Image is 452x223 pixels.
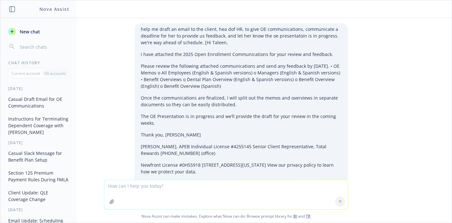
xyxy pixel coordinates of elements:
[6,114,72,137] button: Instructions for Terminating Dependent Coverage with [PERSON_NAME]
[141,162,342,175] p: Newfront License #0H55918 [STREET_ADDRESS][US_STATE] View our privacy policy to learn how we prot...
[45,71,66,76] p: All accounts
[1,86,77,91] div: [DATE]
[141,26,342,46] p: help me draft an email to the client, hea dof HR, to give OE communications, communicate a deadli...
[39,6,69,12] h1: Nova Assist
[141,131,342,138] p: Thank you, [PERSON_NAME]
[1,207,77,213] div: [DATE]
[6,187,72,205] button: Client Update: QLE Coverage Change
[306,213,311,219] a: TR
[18,42,69,51] input: Search chats
[3,210,449,223] span: Nova Assist can make mistakes. Explore what Nova can do: Browse prompt library for and
[6,26,72,37] button: New chat
[18,28,40,35] span: New chat
[6,94,72,111] button: Casual Draft Email for OE Communications
[6,148,72,165] button: Casual Slack Message for Benefit Plan Setup
[293,213,297,219] a: BI
[11,71,40,76] p: Current account
[141,94,342,108] p: Once the communications are finalized, I will split out the memos and overviews in separate docum...
[141,63,342,89] p: Please review the following attached communications and send any feedback by [DATE]. • OE Memos o...
[141,51,342,58] p: I have attached the 2025 Open Enrollment Communications for your review and feedback.
[141,143,342,157] p: [PERSON_NAME], APEB Individual License #4255145 Senior Client Representative, Total Rewards [PHON...
[1,60,77,66] div: Chat History
[1,140,77,145] div: [DATE]
[141,113,342,126] p: The OE Presentation is in progress and we’ll provide the draft for your review in the coming weeks.
[6,168,72,185] button: Section 125 Premium Payment Rules During FMLA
